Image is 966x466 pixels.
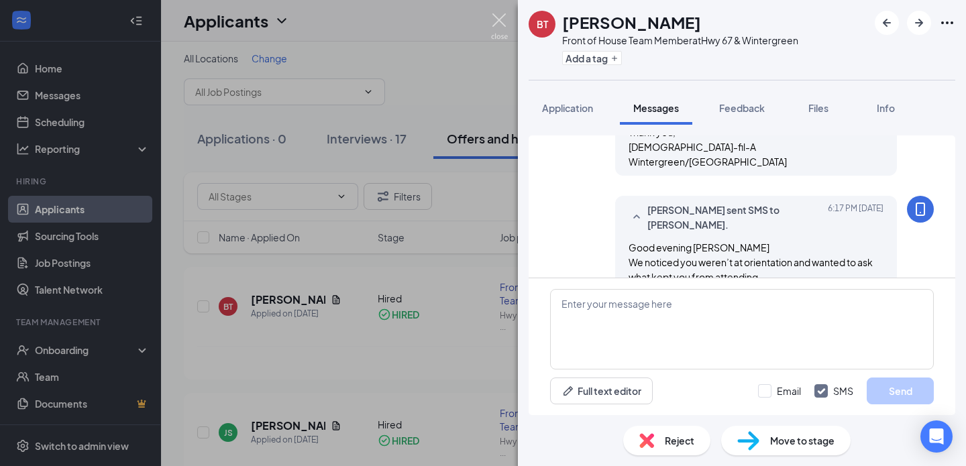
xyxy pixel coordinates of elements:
span: Good evening [PERSON_NAME] We noticed you weren’t at orientation and wanted to ask what kept you ... [629,241,873,298]
button: Full text editorPen [550,377,653,404]
span: [DATE] 6:17 PM [828,202,883,232]
svg: ArrowLeftNew [879,15,895,31]
button: PlusAdd a tag [562,51,622,65]
span: Reject [665,433,694,448]
svg: ArrowRight [911,15,927,31]
span: [PERSON_NAME] sent SMS to [PERSON_NAME]. [647,202,823,232]
div: Front of House Team Member at Hwy 67 & Wintergreen [562,34,798,47]
svg: Ellipses [939,15,955,31]
button: ArrowLeftNew [875,11,899,35]
h1: [PERSON_NAME] [562,11,701,34]
button: ArrowRight [907,11,931,35]
svg: SmallChevronUp [629,209,645,225]
span: Move to stage [770,433,835,448]
svg: Plus [610,54,619,62]
button: Send [867,377,934,404]
div: BT [537,17,548,31]
span: Application [542,102,593,114]
svg: MobileSms [912,201,928,217]
span: Files [808,102,828,114]
svg: Pen [561,384,575,398]
span: Info [877,102,895,114]
div: Open Intercom Messenger [920,420,953,453]
span: Feedback [719,102,765,114]
span: Messages [633,102,679,114]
